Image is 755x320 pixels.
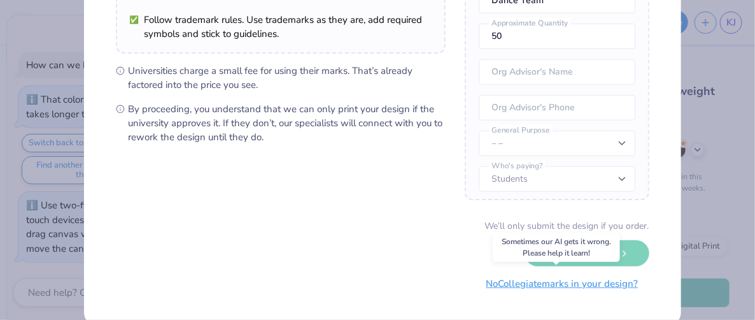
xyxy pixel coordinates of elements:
[493,233,620,262] div: Sometimes our AI gets it wrong. Please help it learn!
[479,24,635,49] input: Approximate Quantity
[479,95,635,120] input: Org Advisor's Phone
[130,13,432,41] li: Follow trademark rules. Use trademarks as they are, add required symbols and stick to guidelines.
[476,271,649,297] button: NoCollegiatemarks in your design?
[129,102,446,144] span: By proceeding, you understand that we can only print your design if the university approves it. I...
[485,219,649,233] div: We’ll only submit the design if you order.
[129,64,446,92] span: Universities charge a small fee for using their marks. That’s already factored into the price you...
[479,59,635,85] input: Org Advisor's Name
